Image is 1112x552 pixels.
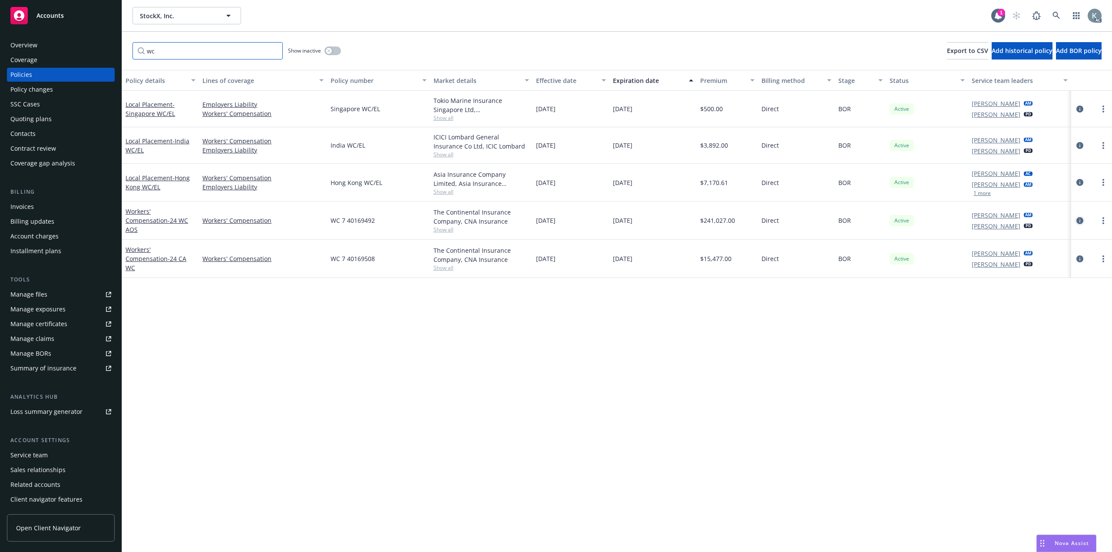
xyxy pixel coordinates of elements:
button: Add BOR policy [1056,42,1102,59]
div: Summary of insurance [10,361,76,375]
div: Manage claims [10,332,54,346]
a: circleInformation [1075,254,1085,264]
span: Active [893,142,910,149]
a: Service team [7,448,115,462]
span: Hong Kong WC/EL [331,178,382,187]
button: Policy number [327,70,430,91]
a: Workers' Compensation [202,173,324,182]
div: Billing [7,188,115,196]
img: photo [1088,9,1102,23]
a: Workers' Compensation [202,136,324,145]
span: - Hong Kong WC/EL [126,174,190,191]
a: Manage certificates [7,317,115,331]
span: [DATE] [613,104,632,113]
a: [PERSON_NAME] [972,136,1020,145]
button: Billing method [758,70,835,91]
span: $3,892.00 [700,141,728,150]
span: [DATE] [613,178,632,187]
a: Switch app [1068,7,1085,24]
div: Asia Insurance Company Limited, Asia Insurance Company Limited [434,170,529,188]
span: $7,170.61 [700,178,728,187]
a: Summary of insurance [7,361,115,375]
div: Policies [10,68,32,82]
button: Service team leaders [968,70,1071,91]
a: Report a Bug [1028,7,1045,24]
a: [PERSON_NAME] [972,110,1020,119]
a: Policy changes [7,83,115,96]
a: [PERSON_NAME] [972,221,1020,231]
a: circleInformation [1075,215,1085,226]
span: Accounts [36,12,64,19]
span: Direct [761,216,779,225]
div: Contract review [10,142,56,155]
span: Add historical policy [992,46,1052,55]
a: Invoices [7,200,115,214]
div: Quoting plans [10,112,52,126]
span: BOR [838,178,851,187]
a: Workers' Compensation [202,216,324,225]
a: more [1098,104,1109,114]
div: Sales relationships [10,463,66,477]
span: Direct [761,141,779,150]
span: BOR [838,216,851,225]
span: Direct [761,178,779,187]
div: Manage exposures [10,302,66,316]
div: Installment plans [10,244,61,258]
a: [PERSON_NAME] [972,249,1020,258]
div: Client navigator features [10,493,83,506]
span: WC 7 40169492 [331,216,375,225]
a: Policies [7,68,115,82]
div: Policy changes [10,83,53,96]
span: Show all [434,188,529,195]
div: Manage files [10,288,47,301]
a: Manage BORs [7,347,115,360]
button: Stage [835,70,886,91]
div: Billing updates [10,215,54,228]
button: Expiration date [609,70,697,91]
span: Active [893,178,910,186]
a: Installment plans [7,244,115,258]
a: Local Placement [126,137,189,154]
a: Search [1048,7,1065,24]
span: Direct [761,254,779,263]
span: [DATE] [613,254,632,263]
a: more [1098,177,1109,188]
button: Premium [697,70,758,91]
div: Effective date [536,76,596,85]
div: Loss summary generator [10,405,83,419]
span: - 24 CA WC [126,255,186,272]
a: Coverage [7,53,115,67]
div: The Continental Insurance Company, CNA Insurance [434,246,529,264]
button: Policy details [122,70,199,91]
a: Manage files [7,288,115,301]
div: Service team leaders [972,76,1058,85]
button: Lines of coverage [199,70,327,91]
span: Export to CSV [947,46,988,55]
span: Singapore WC/EL [331,104,380,113]
a: [PERSON_NAME] [972,146,1020,155]
div: Lines of coverage [202,76,314,85]
span: WC 7 40169508 [331,254,375,263]
div: Analytics hub [7,393,115,401]
span: BOR [838,254,851,263]
a: Workers' Compensation [202,109,324,118]
div: ICICI Lombard General Insurance Co Ltd, ICIC Lombard [434,132,529,151]
span: [DATE] [536,216,556,225]
span: Show all [434,151,529,158]
span: - India WC/EL [126,137,189,154]
div: Premium [700,76,745,85]
div: Manage BORs [10,347,51,360]
span: India WC/EL [331,141,365,150]
span: BOR [838,141,851,150]
span: Show all [434,226,529,233]
a: circleInformation [1075,104,1085,114]
div: Expiration date [613,76,684,85]
a: Workers' Compensation [126,245,186,272]
span: Nova Assist [1055,539,1089,547]
div: Tokio Marine Insurance Singapore Ltd, [GEOGRAPHIC_DATA] Marine America [434,96,529,114]
button: Export to CSV [947,42,988,59]
a: Loss summary generator [7,405,115,419]
span: Show all [434,114,529,122]
button: Market details [430,70,533,91]
span: Add BOR policy [1056,46,1102,55]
